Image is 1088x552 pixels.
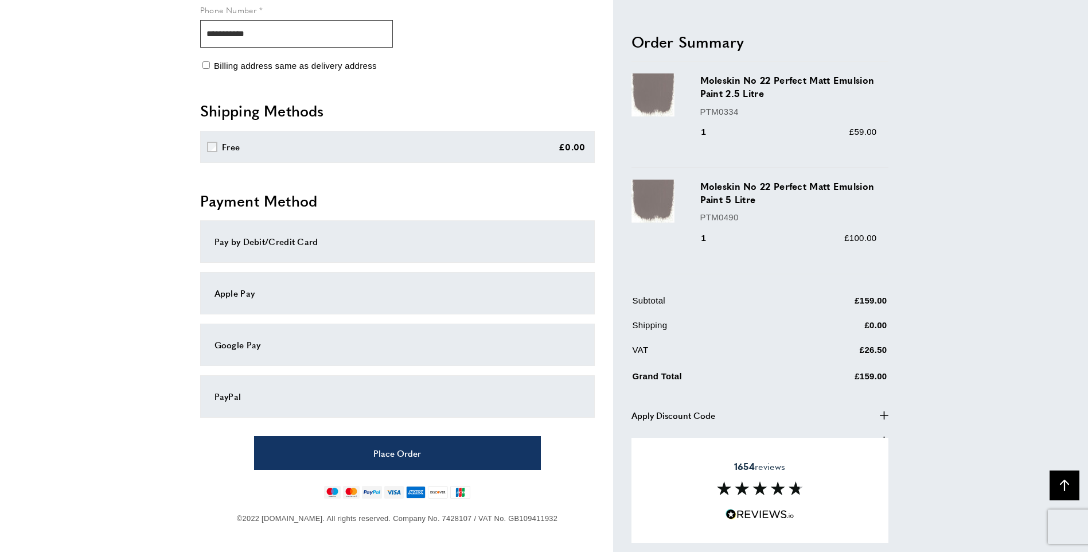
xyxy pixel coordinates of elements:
[631,179,674,222] img: Moleskin No 22 Perfect Matt Emulsion Paint 5 Litre
[254,436,541,470] button: Place Order
[406,486,426,499] img: american-express
[324,486,341,499] img: maestro
[343,486,360,499] img: mastercard
[700,231,723,244] div: 1
[700,73,877,100] h3: Moleskin No 22 Perfect Matt Emulsion Paint 2.5 Litre
[202,61,210,69] input: Billing address same as delivery address
[633,318,786,340] td: Shipping
[215,286,580,300] div: Apple Pay
[633,343,786,365] td: VAT
[237,514,557,523] span: ©2022 [DOMAIN_NAME]. All rights reserved. Company No. 7428107 / VAT No. GB109411932
[734,460,785,472] span: reviews
[384,486,403,499] img: visa
[787,343,887,365] td: £26.50
[214,61,377,71] span: Billing address same as delivery address
[559,140,586,154] div: £0.00
[631,434,722,448] span: Apply Order Comment
[700,104,877,118] p: PTM0334
[717,481,803,495] img: Reviews section
[631,409,715,422] span: Apply Discount Code
[700,125,723,138] div: 1
[726,509,794,520] img: Reviews.io 5 stars
[844,232,876,242] span: £100.00
[428,486,448,499] img: discover
[787,367,887,392] td: £159.00
[700,211,877,224] p: PTM0490
[450,486,470,499] img: jcb
[849,126,877,136] span: £59.00
[700,179,877,205] h3: Moleskin No 22 Perfect Matt Emulsion Paint 5 Litre
[215,338,580,352] div: Google Pay
[787,293,887,316] td: £159.00
[787,318,887,340] td: £0.00
[631,73,674,116] img: Moleskin No 22 Perfect Matt Emulsion Paint 2.5 Litre
[222,140,240,154] div: Free
[200,100,595,121] h2: Shipping Methods
[362,486,382,499] img: paypal
[631,31,888,52] h2: Order Summary
[215,235,580,248] div: Pay by Debit/Credit Card
[200,191,595,211] h2: Payment Method
[200,4,257,15] span: Phone Number
[633,293,786,316] td: Subtotal
[633,367,786,392] td: Grand Total
[734,459,755,472] strong: 1654
[215,390,580,403] div: PayPal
